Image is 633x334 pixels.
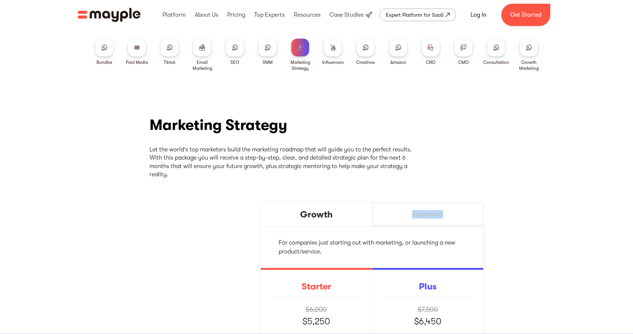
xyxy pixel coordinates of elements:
a: Marketing Strategy [287,39,314,71]
div: CMO [458,59,469,65]
p: $6,000 [306,305,327,315]
iframe: Chat Widget [499,248,633,334]
h3: Plus [419,281,437,292]
div: Expansion [412,210,443,219]
p: $5,250 [302,315,330,328]
a: SMM [259,39,276,65]
a: Influencers [322,39,344,65]
div: SMM [263,59,273,65]
div: CRO [426,59,436,65]
div: Bundles [96,59,112,65]
a: Email Marketing [189,39,216,71]
img: Mayple logo [78,8,141,22]
div: About Us [193,3,220,27]
div: Top Experts [252,3,286,27]
div: Paid Media [126,59,148,65]
h3: Starter [302,281,331,292]
a: CMO [455,39,472,65]
div: Influencers [322,59,344,65]
a: Get Started [501,4,550,26]
a: CRO [422,39,440,65]
a: Bundles [95,39,113,65]
a: Log In [462,6,495,24]
div: Consultation [483,59,509,65]
div: Marketing Strategy [287,59,314,71]
p: $6,450 [414,315,442,328]
p: Let the world's top marketers build the marketing roadmap that will guide you to the perfect resu... [150,145,417,179]
div: Email Marketing [189,59,216,71]
a: Expert Platform for SaaS [380,9,456,21]
a: Consultation [483,39,509,65]
a: Amazon [389,39,407,65]
a: home [78,8,141,22]
a: Tiktok [161,39,178,65]
div: Growth [300,209,333,220]
div: Resources [292,3,322,27]
div: Creatives [356,59,375,65]
a: Creatives [356,39,375,65]
div: Expert Platform for SaaS [386,10,444,19]
a: Paid Media [126,39,148,65]
div: Pricing [225,3,247,27]
div: Growth Marketing [515,59,542,71]
a: SEO [226,39,244,65]
h2: Marketing Strategy [150,116,287,134]
p: $7,500 [418,305,438,315]
div: Platform [161,3,187,27]
div: SEO [230,59,239,65]
a: Growth Marketing [515,39,542,71]
div: Tiktok [164,59,176,65]
div: Amazon [390,59,406,65]
p: For companies just starting out with marketing, or launching a new product/service. [279,238,466,256]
